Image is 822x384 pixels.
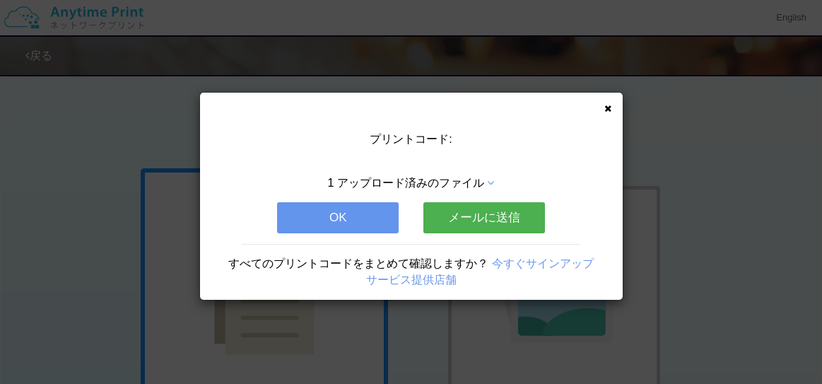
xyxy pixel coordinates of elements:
[366,274,457,286] a: サービス提供店舗
[277,202,399,233] button: OK
[423,202,545,233] button: メールに送信
[370,133,452,145] span: プリントコード:
[328,177,484,189] span: 1 アップロード済みのファイル
[492,257,594,269] a: 今すぐサインアップ
[228,257,488,269] span: すべてのプリントコードをまとめて確認しますか？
